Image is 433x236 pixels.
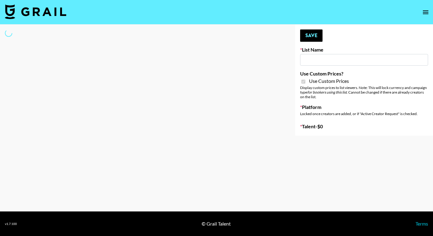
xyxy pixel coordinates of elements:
button: open drawer [419,6,432,18]
span: Use Custom Prices [309,78,349,84]
label: Platform [300,104,428,110]
div: v 1.7.100 [5,222,17,226]
div: Locked once creators are added, or if "Active Creator Request" is checked. [300,111,428,116]
em: for bookers using this list [307,90,347,95]
div: © Grail Talent [202,221,231,227]
img: Grail Talent [5,4,66,19]
button: Save [300,29,323,42]
label: Talent - $ 0 [300,123,428,130]
div: Display custom prices to list viewers. Note: This will lock currency and campaign type . Cannot b... [300,85,428,99]
label: Use Custom Prices? [300,71,428,77]
a: Terms [416,221,428,226]
label: List Name [300,47,428,53]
